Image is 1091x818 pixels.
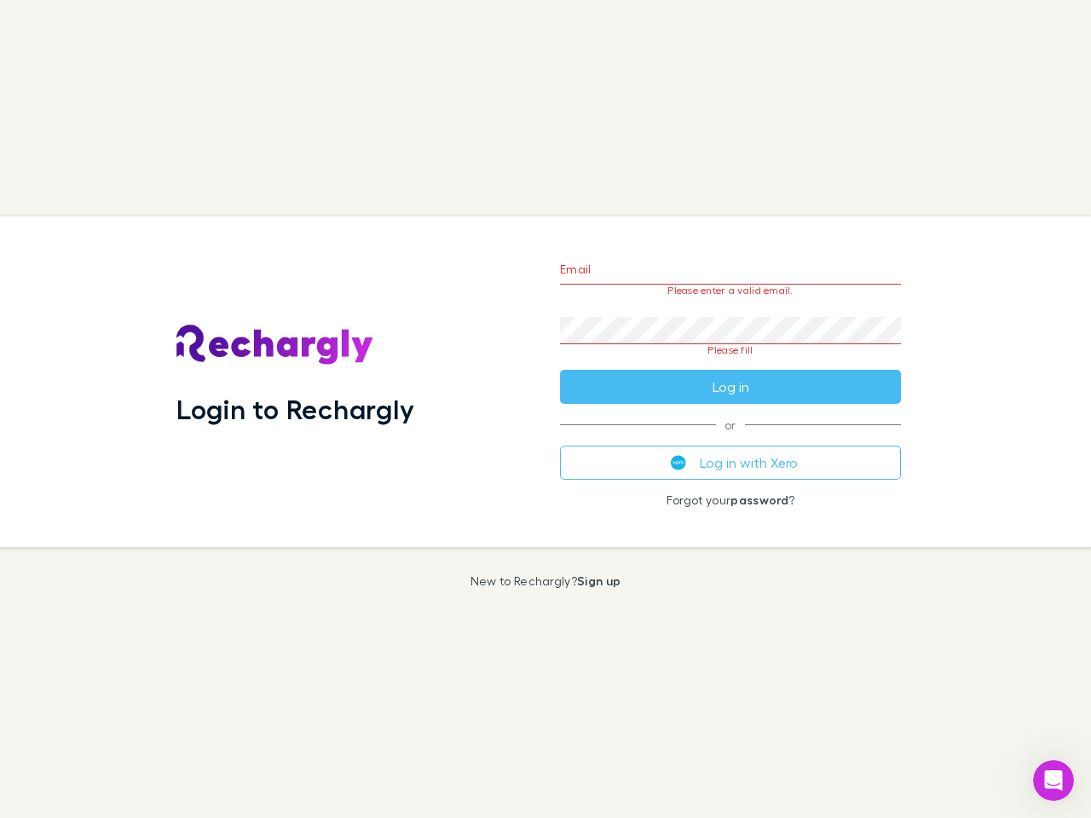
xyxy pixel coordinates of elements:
[560,370,901,404] button: Log in
[560,285,901,297] p: Please enter a valid email.
[560,493,901,507] p: Forgot your ?
[730,493,788,507] a: password
[176,325,374,366] img: Rechargly's Logo
[671,455,686,470] img: Xero's logo
[470,574,621,588] p: New to Rechargly?
[560,344,901,356] p: Please fill
[1033,760,1074,801] iframe: Intercom live chat
[560,446,901,480] button: Log in with Xero
[176,393,414,425] h1: Login to Rechargly
[577,573,621,588] a: Sign up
